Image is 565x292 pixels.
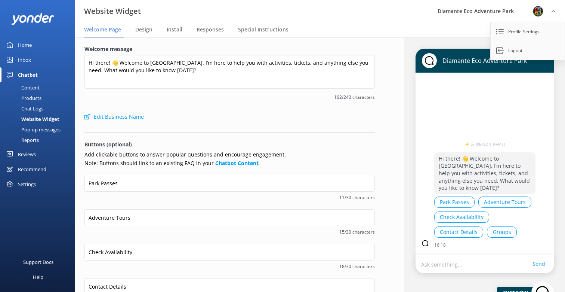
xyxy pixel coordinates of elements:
p: Ask something... [421,261,532,268]
img: yonder-white-logo.png [11,13,54,25]
span: Install [167,26,182,33]
div: Support Docs [23,255,53,270]
button: Adventure Tours [478,197,531,208]
a: Pop-up messages [4,124,75,135]
span: Welcome Page [84,26,121,33]
a: ⚡ by [PERSON_NAME] [434,142,535,146]
button: Groups [487,226,517,238]
p: Buttons (optional) [84,140,375,149]
button: Contact Details [434,226,483,238]
a: Send [532,260,548,268]
div: Reviews [18,147,36,162]
p: Hi there! 👋 Welcome to [GEOGRAPHIC_DATA]. I’m here to help you with activities, tickets, and anyt... [434,152,535,194]
a: Products [4,93,75,103]
textarea: Hi there! 👋 Welcome to [GEOGRAPHIC_DATA]. I’m here to help you with activities, tickets, and anyt... [84,55,375,89]
a: Chatbot Content [215,159,259,167]
p: Diamante Eco Adventure Park [437,57,527,65]
button: Park Passes [434,197,475,208]
input: Button 3 [84,244,375,261]
span: 162/240 characters [84,94,375,101]
span: 18/30 characters [84,263,375,270]
img: 831-1756915225.png [532,6,544,17]
span: Responses [197,26,224,33]
div: Reports [4,135,39,145]
p: 16:18 [434,241,446,249]
a: Reports [4,135,75,145]
a: Content [4,82,75,93]
a: Website Widget [4,114,75,124]
div: Recommend [18,162,46,177]
div: Chatbot [18,67,38,82]
span: Special Instructions [238,26,288,33]
div: Products [4,93,41,103]
input: Button 1 [84,175,375,192]
span: 11/30 characters [84,194,375,201]
input: Button 2 [84,209,375,226]
a: Chat Logs [4,103,75,114]
label: Welcome message [84,45,375,53]
span: Design [135,26,152,33]
div: Website Widget [4,114,59,124]
div: Settings [18,177,36,192]
div: Home [18,37,32,52]
h3: Website Widget [84,5,141,17]
div: Content [4,82,40,93]
div: Inbox [18,52,31,67]
p: Add clickable buttons to answer popular questions and encourage engagement. Note: Buttons should ... [84,150,375,167]
button: Edit Business Name [84,109,144,124]
div: Pop-up messages [4,124,61,135]
span: 15/30 characters [84,228,375,235]
div: Chat Logs [4,103,43,114]
div: Help [33,270,43,285]
button: Check Availability [434,212,489,223]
